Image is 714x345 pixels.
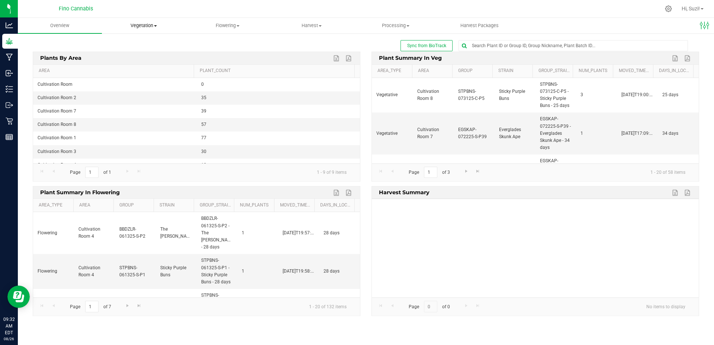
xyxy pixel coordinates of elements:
span: Flowering [186,22,270,29]
span: 1 - 9 of 9 items [311,167,353,178]
span: Plants By Area [38,52,84,64]
td: Flowering [33,254,74,289]
a: Strain [160,202,191,208]
input: 1 [85,167,99,178]
a: Area_Type [39,202,70,208]
a: Days_in_Location [659,68,690,74]
td: STPBNS-061325-S-P3 [115,289,156,324]
td: 57 [197,118,360,131]
td: Flowering [33,212,74,254]
td: BBDZLR-061325-S-P2 - The [PERSON_NAME] - 28 days [197,212,238,254]
span: Page of 1 [64,167,117,178]
p: 08/26 [3,336,15,342]
a: Export to Excel [331,188,342,198]
a: Area [79,202,110,208]
td: Cultivation Room 2 [33,91,197,105]
inline-svg: Outbound [6,101,13,109]
inline-svg: Inventory [6,85,13,93]
span: Overview [40,22,79,29]
td: [DATE]T19:58:00.000Z [278,289,319,324]
td: Cultivation Room 8 [413,78,454,113]
a: Group_Strain [538,68,570,74]
td: [DATE]T17:09:19.000Z [617,113,658,154]
a: Moved_Timestamp [619,68,650,74]
inline-svg: Manufacturing [6,53,13,61]
td: Cultivation Room 3 [33,145,197,159]
span: Plant Summary in Veg [377,52,444,64]
td: EGSKAP-072225-S-P40 [454,154,495,196]
td: [DATE]T19:00:17.000Z [617,78,658,113]
a: Vegetation [102,18,186,33]
td: Sticky Purple Buns [495,78,535,113]
iframe: Resource center [7,286,30,308]
a: Export to PDF [344,188,355,198]
span: Vegetation [102,22,186,29]
a: Plant_Count [200,68,351,74]
a: Export to Excel [670,188,681,198]
td: [DATE]T19:58:00.000Z [278,254,319,289]
a: Area [39,68,191,74]
span: 1 - 20 of 58 items [644,167,691,178]
a: Flowering [186,18,270,33]
a: Area [418,68,449,74]
a: Go to the next page [122,301,133,311]
td: 1 [576,154,617,196]
td: EGSKAP-072225-S-P39 [454,113,495,154]
td: Cultivation Room 7 [413,113,454,154]
td: STPBNS-061325-S-P3 - Sticky Purple Buns - 28 days [197,289,238,324]
inline-svg: Reports [6,133,13,141]
span: Page of 7 [64,301,117,312]
td: EGSKAP-072225-S-P39 - Everglades Skunk Ape - 34 days [535,113,576,154]
a: Export to Excel [331,53,342,63]
td: 1 [237,212,278,254]
a: Export to PDF [682,188,694,198]
td: Cultivation Room [33,78,197,91]
span: Harvest Summary [377,186,432,198]
input: Search Plant ID or Group ID, Group Nickname, Plant Batch ID... [459,40,688,51]
td: Vegetative [372,113,413,154]
td: BBDZLR-061325-S-P2 [115,212,156,254]
span: Fino Cannabis [59,6,93,12]
td: 34 days [658,113,699,154]
td: 28 days [319,212,360,254]
td: Cultivation Room 4 [74,212,115,254]
td: Cultivation Room 8 [33,118,197,131]
a: Processing [354,18,438,33]
td: STPBNS-061325-S-P1 [115,254,156,289]
td: 34 days [658,154,699,196]
a: Harvest Packages [438,18,522,33]
td: 28 days [319,254,360,289]
td: Everglades Skunk Ape [495,154,535,196]
td: STPBNS-073125-C-P5 - Sticky Purple Buns - 25 days [535,78,576,113]
td: Vegetative [372,78,413,113]
input: 1 [424,167,437,178]
td: Cultivation Room 7 [33,105,197,118]
p: 09:32 AM EDT [3,316,15,336]
td: [DATE]T17:09:44.000Z [617,154,658,196]
inline-svg: Analytics [6,22,13,29]
td: [DATE]T19:57:00.000Z [278,212,319,254]
a: Group_Strain [200,202,231,208]
td: 19 [197,159,360,172]
div: Manage settings [664,5,673,12]
a: Num_Plants [240,202,271,208]
span: Processing [354,22,437,29]
span: Page of 0 [402,301,456,312]
td: STPBNS-073125-C-P5 [454,78,495,113]
a: Area_Type [377,68,409,74]
td: Everglades Skunk Ape [495,113,535,154]
a: Go to the last page [134,301,145,311]
a: Num_Plants [579,68,610,74]
td: Vegetative [372,154,413,196]
a: Export to PDF [682,53,694,63]
a: Group [119,202,151,208]
td: 25 days [658,78,699,113]
td: Sticky Purple Buns [156,254,197,289]
a: Group [458,68,489,74]
td: 1 [237,289,278,324]
a: Overview [18,18,102,33]
td: Cultivation Room 4 [74,289,115,324]
button: Sync from BioTrack [401,40,453,51]
a: Days_in_Location [320,202,351,208]
td: EGSKAP-072225-S-P40 - Everglades Skunk Ape - 34 days [535,154,576,196]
